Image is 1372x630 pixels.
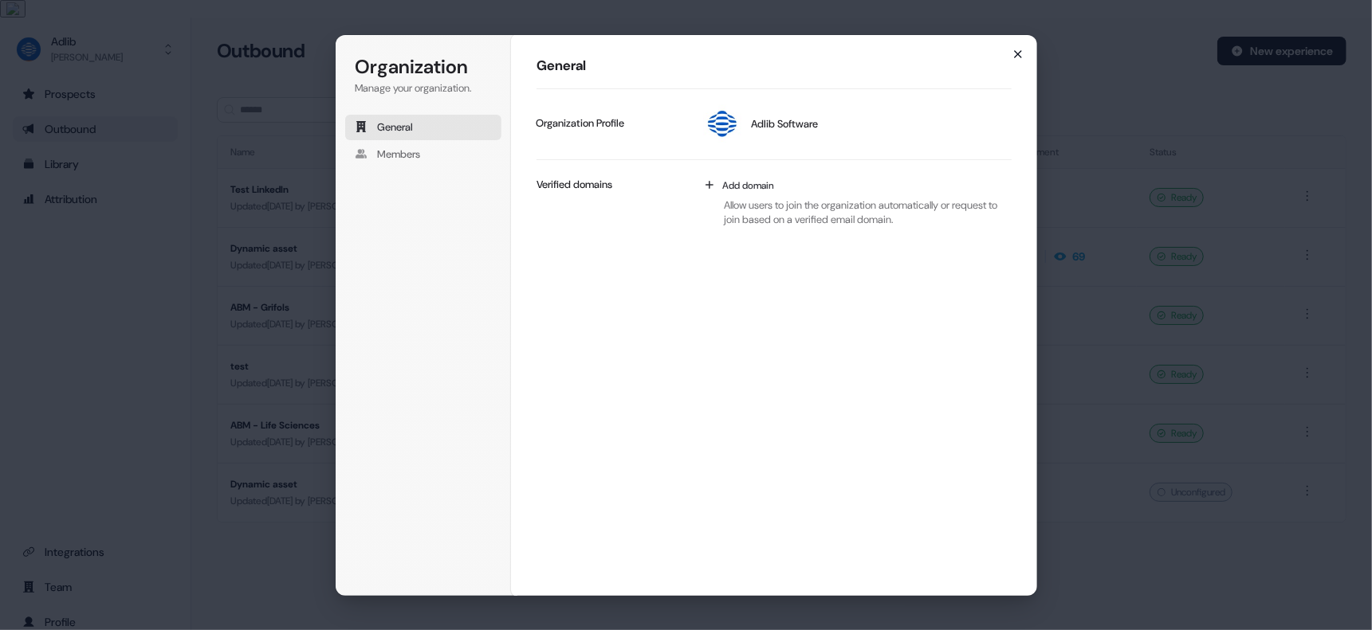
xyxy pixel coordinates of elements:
button: Add domain [695,172,1011,198]
span: Add domain [722,178,774,191]
p: Organization Profile [537,116,625,131]
span: Adlib Software [751,116,818,131]
button: General [345,114,501,139]
p: Manage your organization. [355,80,492,95]
button: Members [345,141,501,166]
p: Verified domains [537,177,612,191]
span: General [377,119,413,134]
img: Adlib Software [703,104,741,143]
h1: Organization [355,54,492,80]
h1: General [537,57,1012,76]
p: Allow users to join the organization automatically or request to join based on a verified email d... [695,198,1011,226]
span: Members [377,147,420,161]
